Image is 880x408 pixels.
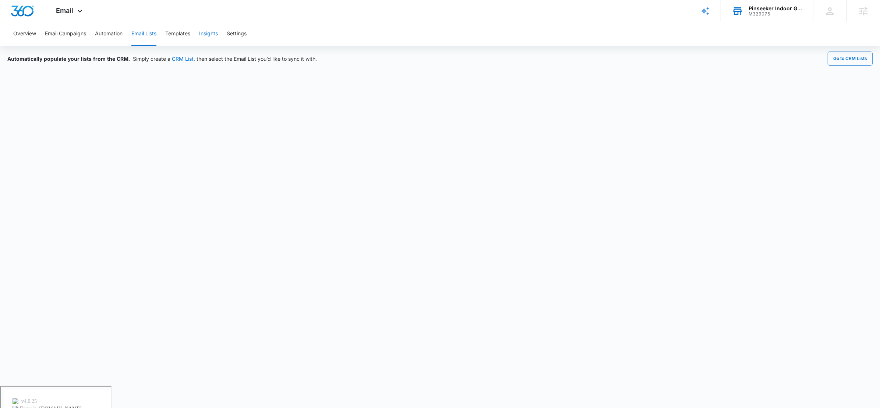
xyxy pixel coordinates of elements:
[828,52,873,66] button: Go to CRM Lists
[172,56,194,62] a: CRM List
[199,22,218,46] button: Insights
[749,11,802,17] div: account id
[56,7,74,14] span: Email
[12,19,18,25] img: website_grey.svg
[45,22,86,46] button: Email Campaigns
[73,43,79,49] img: tab_keywords_by_traffic_grey.svg
[227,22,247,46] button: Settings
[81,43,124,48] div: Keywords by Traffic
[12,12,18,18] img: logo_orange.svg
[131,22,156,46] button: Email Lists
[7,56,130,62] span: Automatically populate your lists from the CRM.
[21,12,36,18] div: v 4.0.25
[28,43,66,48] div: Domain Overview
[13,22,36,46] button: Overview
[20,43,26,49] img: tab_domain_overview_orange.svg
[7,55,317,63] div: Simply create a , then select the Email List you’d like to sync it with.
[165,22,190,46] button: Templates
[95,22,123,46] button: Automation
[749,6,802,11] div: account name
[19,19,81,25] div: Domain: [DOMAIN_NAME]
